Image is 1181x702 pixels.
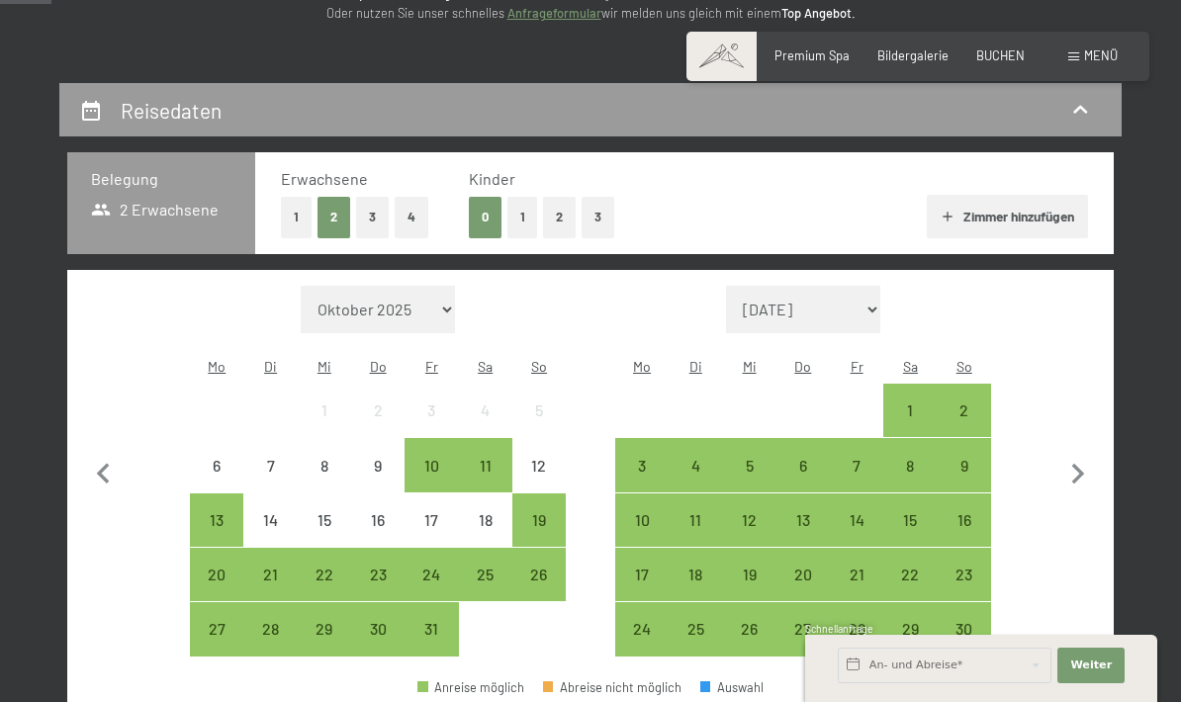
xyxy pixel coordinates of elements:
div: Sat Oct 18 2025 [459,493,512,547]
div: 21 [245,567,295,616]
span: BUCHEN [976,47,1025,63]
div: Fri Nov 28 2025 [830,602,883,656]
div: Anreise möglich [615,548,669,601]
div: Anreise nicht möglich [190,438,243,491]
div: Fri Oct 03 2025 [405,384,458,437]
abbr: Dienstag [264,358,277,375]
div: Anreise möglich [883,493,937,547]
div: Fri Oct 10 2025 [405,438,458,491]
div: 24 [407,567,456,616]
abbr: Freitag [851,358,863,375]
div: Mon Nov 10 2025 [615,493,669,547]
div: Anreise nicht möglich [512,384,566,437]
div: Anreise möglich [615,602,669,656]
div: Anreise möglich [615,493,669,547]
div: 17 [617,567,667,616]
div: 9 [353,458,403,507]
div: 29 [300,621,349,670]
abbr: Montag [208,358,226,375]
div: Anreise nicht möglich [298,438,351,491]
div: Anreise möglich [243,602,297,656]
abbr: Sonntag [956,358,972,375]
div: Thu Nov 13 2025 [776,493,830,547]
div: 27 [192,621,241,670]
div: 1 [885,402,935,452]
div: Anreise möglich [883,602,937,656]
div: Anreise möglich [615,438,669,491]
div: Anreise möglich [830,438,883,491]
div: Anreise möglich [459,548,512,601]
div: Anreise möglich [722,438,775,491]
div: Anreise möglich [405,602,458,656]
abbr: Sonntag [531,358,547,375]
div: Sat Nov 29 2025 [883,602,937,656]
div: Sat Oct 11 2025 [459,438,512,491]
div: Fri Nov 14 2025 [830,493,883,547]
div: Anreise möglich [883,438,937,491]
div: Fri Nov 21 2025 [830,548,883,601]
div: Anreise möglich [938,602,991,656]
div: Anreise nicht möglich [351,438,405,491]
abbr: Freitag [425,358,438,375]
div: 11 [461,458,510,507]
div: 5 [514,402,564,452]
div: 12 [724,512,773,562]
div: Wed Nov 26 2025 [722,602,775,656]
span: Schnellanfrage [805,623,873,635]
div: 3 [407,402,456,452]
div: 7 [832,458,881,507]
button: 1 [507,197,538,237]
div: Sun Nov 02 2025 [938,384,991,437]
div: 14 [832,512,881,562]
div: Mon Oct 27 2025 [190,602,243,656]
div: Anreise möglich [722,548,775,601]
strong: Top Angebot. [781,5,856,21]
abbr: Mittwoch [743,358,757,375]
div: Anreise möglich [883,548,937,601]
div: Thu Nov 06 2025 [776,438,830,491]
div: Anreise möglich [722,602,775,656]
div: Tue Nov 11 2025 [669,493,722,547]
div: 22 [885,567,935,616]
div: Mon Oct 13 2025 [190,493,243,547]
div: 10 [407,458,456,507]
a: Premium Spa [774,47,850,63]
div: Anreise möglich [776,548,830,601]
abbr: Samstag [478,358,493,375]
div: Sat Nov 01 2025 [883,384,937,437]
div: Anreise möglich [351,548,405,601]
h2: Reisedaten [121,98,222,123]
div: Anreise nicht möglich [405,384,458,437]
div: Anreise nicht möglich [298,493,351,547]
button: 4 [395,197,428,237]
div: 7 [245,458,295,507]
div: Thu Oct 09 2025 [351,438,405,491]
div: Anreise möglich [669,438,722,491]
div: Anreise möglich [190,493,243,547]
div: Sun Nov 30 2025 [938,602,991,656]
div: Anreise möglich [776,438,830,491]
div: Anreise möglich [190,548,243,601]
div: Anreise nicht möglich [459,384,512,437]
span: 2 Erwachsene [91,199,219,220]
div: 16 [940,512,989,562]
div: Anreise möglich [190,602,243,656]
div: Mon Oct 20 2025 [190,548,243,601]
div: Fri Nov 07 2025 [830,438,883,491]
div: Anreise möglich [830,493,883,547]
div: Anreise möglich [938,493,991,547]
button: 2 [318,197,350,237]
div: Anreise nicht möglich [351,384,405,437]
div: Anreise möglich [351,602,405,656]
div: Wed Oct 22 2025 [298,548,351,601]
div: 27 [778,621,828,670]
div: Sun Oct 05 2025 [512,384,566,437]
div: Anreise möglich [776,602,830,656]
div: Fri Oct 31 2025 [405,602,458,656]
div: Anreise nicht möglich [243,493,297,547]
abbr: Montag [633,358,651,375]
button: 3 [582,197,614,237]
div: 13 [192,512,241,562]
div: 13 [778,512,828,562]
abbr: Donnerstag [794,358,811,375]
